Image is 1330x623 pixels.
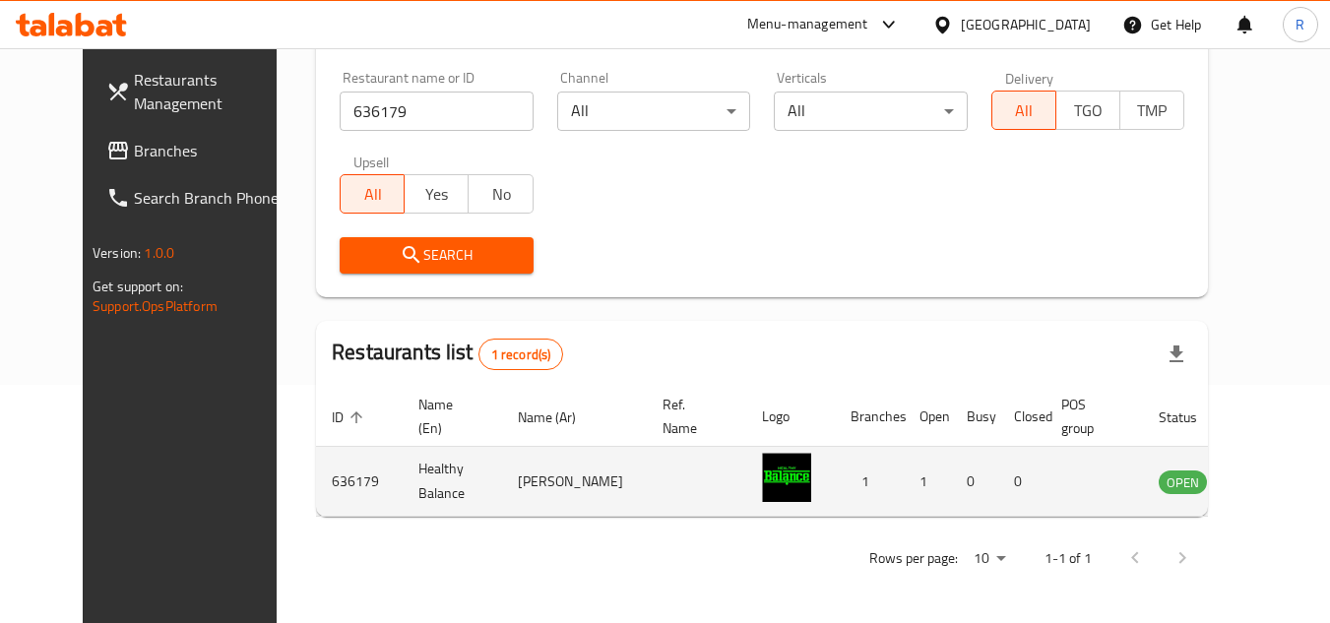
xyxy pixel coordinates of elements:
span: Branches [134,139,289,162]
p: Rows per page: [869,546,958,571]
img: Healthy Balance [762,453,811,502]
h2: Restaurants list [332,338,563,370]
label: Delivery [1005,71,1054,85]
td: 0 [951,447,998,517]
button: All [340,174,405,214]
div: Export file [1153,331,1200,378]
button: TMP [1119,91,1184,130]
span: Version: [93,240,141,266]
span: Ref. Name [663,393,723,440]
button: All [991,91,1056,130]
span: Search Branch Phone [134,186,289,210]
span: Search [355,243,517,268]
a: Branches [91,127,305,174]
a: Support.OpsPlatform [93,293,218,319]
div: All [557,92,750,131]
span: POS group [1061,393,1119,440]
button: Yes [404,174,469,214]
span: OPEN [1159,471,1207,494]
div: Total records count [478,339,564,370]
div: All [774,92,967,131]
span: No [476,180,525,209]
span: ID [332,405,369,429]
span: Get support on: [93,274,183,299]
button: Search [340,237,533,274]
td: 1 [835,447,904,517]
div: OPEN [1159,470,1207,494]
span: 1.0.0 [144,240,174,266]
span: TGO [1064,96,1112,125]
td: 636179 [316,447,403,517]
button: No [468,174,533,214]
a: Search Branch Phone [91,174,305,221]
td: Healthy Balance [403,447,502,517]
th: Branches [835,387,904,447]
a: Restaurants Management [91,56,305,127]
td: 1 [904,447,951,517]
span: TMP [1128,96,1176,125]
span: All [1000,96,1048,125]
span: Name (En) [418,393,478,440]
span: Restaurants Management [134,68,289,115]
span: All [348,180,397,209]
input: Search for restaurant name or ID.. [340,92,533,131]
span: R [1296,14,1304,35]
label: Upsell [353,155,390,168]
span: Status [1159,405,1223,429]
td: [PERSON_NAME] [502,447,647,517]
div: [GEOGRAPHIC_DATA] [961,14,1091,35]
h2: Restaurant search [340,24,1184,53]
th: Closed [998,387,1045,447]
span: Name (Ar) [518,405,602,429]
td: 0 [998,447,1045,517]
th: Logo [746,387,835,447]
th: Busy [951,387,998,447]
th: Open [904,387,951,447]
span: 1 record(s) [479,345,563,364]
div: Menu-management [747,13,868,36]
div: Rows per page: [966,544,1013,574]
button: TGO [1055,91,1120,130]
table: enhanced table [316,387,1314,517]
p: 1-1 of 1 [1045,546,1092,571]
span: Yes [412,180,461,209]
